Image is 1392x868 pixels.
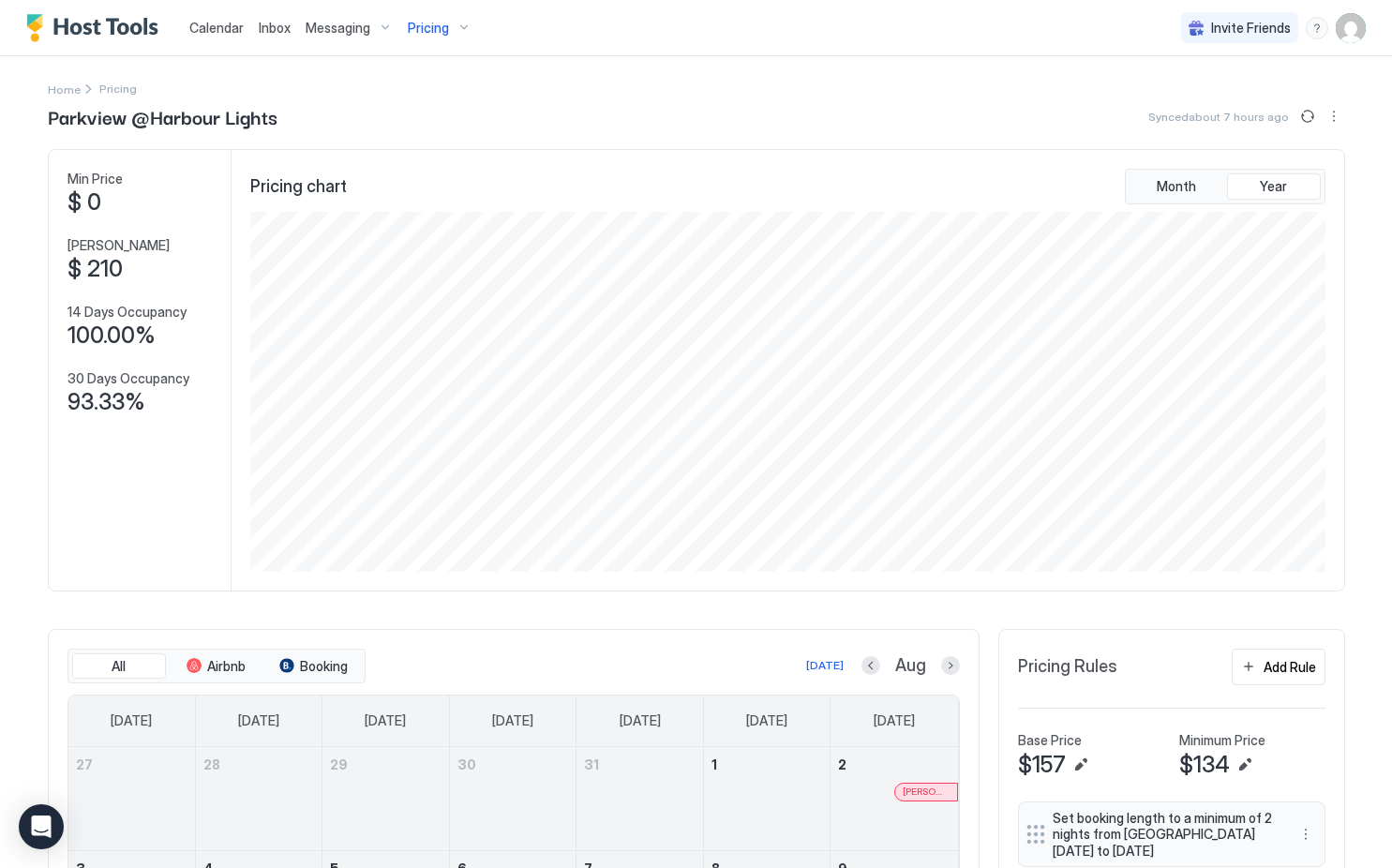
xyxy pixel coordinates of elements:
[196,747,322,782] a: July 28, 2025
[941,656,960,675] button: Next month
[838,756,846,772] span: 2
[68,747,196,851] td: July 27, 2025
[365,712,406,729] span: [DATE]
[711,756,717,772] span: 1
[112,658,126,675] span: All
[576,747,703,782] a: July 31, 2025
[26,14,167,42] a: Host Tools Logo
[322,747,449,782] a: July 29, 2025
[1070,754,1092,776] button: Edit
[704,747,831,782] a: August 1, 2025
[346,696,425,746] a: Tuesday
[576,747,704,851] td: July 31, 2025
[1323,105,1345,127] button: More options
[473,696,552,746] a: Wednesday
[1148,110,1289,124] span: Synced about 7 hours ago
[219,696,298,746] a: Monday
[831,747,958,851] td: August 2, 2025
[72,653,166,680] button: All
[19,804,64,849] div: Open Intercom Messenger
[250,176,347,198] span: Pricing chart
[1018,751,1066,779] span: $157
[806,657,844,674] div: [DATE]
[67,322,156,350] span: 100.00%
[1179,751,1230,779] span: $134
[1211,20,1291,37] span: Invite Friends
[457,756,476,772] span: 30
[67,237,170,254] span: [PERSON_NAME]
[203,756,220,772] span: 28
[238,712,279,729] span: [DATE]
[874,712,915,729] span: [DATE]
[727,696,806,746] a: Friday
[449,747,576,851] td: July 30, 2025
[855,696,934,746] a: Saturday
[68,747,195,782] a: July 27, 2025
[207,658,246,675] span: Airbnb
[1227,173,1321,200] button: Year
[1234,754,1256,776] button: Edit
[1306,17,1328,39] div: menu
[322,747,450,851] td: July 29, 2025
[189,18,244,37] a: Calendar
[1130,173,1223,200] button: Month
[67,188,101,217] span: $ 0
[601,696,680,746] a: Thursday
[1296,105,1319,127] button: Sync prices
[1232,649,1325,685] button: Add Rule
[189,20,244,36] span: Calendar
[92,696,171,746] a: Sunday
[48,102,277,130] span: Parkview @Harbour Lights
[48,79,81,98] div: Breadcrumb
[1260,178,1287,195] span: Year
[67,370,189,387] span: 30 Days Occupancy
[306,20,370,37] span: Messaging
[1018,732,1082,749] span: Base Price
[408,20,449,37] span: Pricing
[67,649,366,684] div: tab-group
[111,712,152,729] span: [DATE]
[99,82,137,96] span: Breadcrumb
[746,712,787,729] span: [DATE]
[48,79,81,98] a: Home
[1295,823,1317,846] button: More options
[1264,657,1316,677] div: Add Rule
[76,756,93,772] span: 27
[195,747,322,851] td: July 28, 2025
[450,747,576,782] a: July 30, 2025
[259,20,291,36] span: Inbox
[1336,13,1366,43] div: User profile
[1125,169,1325,204] div: tab-group
[1295,823,1317,846] div: menu
[861,656,880,675] button: Previous month
[1179,732,1265,749] span: Minimum Price
[492,712,533,729] span: [DATE]
[903,786,950,798] span: [PERSON_NAME]
[1053,810,1276,860] span: Set booking length to a minimum of 2 nights from [GEOGRAPHIC_DATA][DATE] to [DATE]
[620,712,661,729] span: [DATE]
[267,653,361,680] button: Booking
[330,756,348,772] span: 29
[67,304,187,321] span: 14 Days Occupancy
[259,18,291,37] a: Inbox
[67,171,123,187] span: Min Price
[1157,178,1196,195] span: Month
[803,654,846,677] button: [DATE]
[48,82,81,97] span: Home
[170,653,263,680] button: Airbnb
[895,655,926,677] span: Aug
[584,756,599,772] span: 31
[300,658,348,675] span: Booking
[67,255,123,283] span: $ 210
[1323,105,1345,127] div: menu
[703,747,831,851] td: August 1, 2025
[67,388,145,416] span: 93.33%
[1018,656,1117,678] span: Pricing Rules
[831,747,957,782] a: August 2, 2025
